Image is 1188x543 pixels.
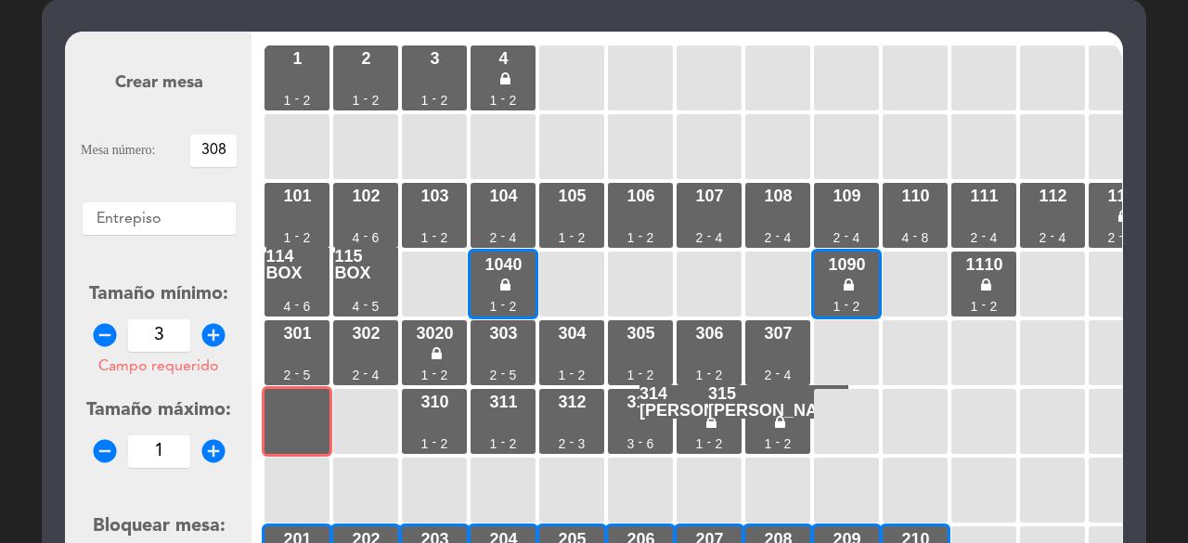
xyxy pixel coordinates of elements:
div: 2 [303,94,311,107]
div: 110 [901,187,929,204]
div: 8 [922,231,929,244]
div: 4 [990,231,998,244]
div: 1 [421,437,429,450]
div: 313 [626,394,654,410]
div: - [364,367,368,380]
div: - [433,92,437,105]
div: 1 [627,231,635,244]
div: 1 [421,368,429,381]
div: - [433,229,437,242]
div: - [776,229,781,242]
div: - [570,229,575,242]
div: 1 [627,368,635,381]
div: 2 [353,368,360,381]
div: 1 [490,300,497,313]
div: - [845,298,849,311]
i: add_circle [200,321,227,349]
div: 315 [PERSON_NAME] [708,385,848,419]
div: 1 [490,437,497,450]
div: 1 [696,437,704,450]
div: 4 [284,300,291,313]
div: 2 [1108,231,1116,244]
div: 306 [695,325,723,342]
div: 307 [764,325,792,342]
div: - [639,367,643,380]
div: 2 [490,368,497,381]
div: - [982,298,987,311]
div: - [501,229,506,242]
div: 1 [292,50,302,67]
div: 1 [971,300,978,313]
div: - [295,367,300,380]
div: - [776,435,781,448]
div: - [364,92,368,105]
div: 115 box [335,248,398,281]
div: 2 [510,437,517,450]
div: - [501,435,506,448]
div: 2 [578,231,586,244]
div: 101 [283,187,311,204]
div: 102 [352,187,380,204]
div: 310 [420,394,448,410]
div: 304 [558,325,586,342]
div: 108 [764,187,792,204]
div: 2 [647,231,654,244]
div: 1 [421,94,429,107]
div: 2 [441,94,448,107]
i: remove_circle [91,437,119,465]
span: Crear mesa [115,74,203,91]
div: 103 [420,187,448,204]
div: 2 [510,94,517,107]
div: 2 [441,437,448,450]
div: 1110 [965,256,1002,273]
div: 3 [578,437,586,450]
div: 4 [853,231,860,244]
div: 4 [353,231,360,244]
div: - [570,367,575,380]
div: - [364,229,368,242]
div: 5 [372,300,380,313]
div: 104 [489,187,517,204]
div: 4 [510,231,517,244]
div: - [707,435,712,448]
div: 2 [578,368,586,381]
div: 1 [490,94,497,107]
div: 4 [353,300,360,313]
div: 1 [284,231,291,244]
div: 2 [990,300,998,313]
span: Mesa número: [81,140,155,162]
div: - [845,229,849,242]
div: 1 [765,437,772,450]
div: 1 [559,231,566,244]
div: 112 [1039,187,1066,204]
div: 2 [1039,231,1047,244]
i: add_circle [200,437,227,465]
div: 1090 [828,256,865,273]
div: 305 [626,325,654,342]
div: 314 [PERSON_NAME] [639,385,780,419]
div: 312 [558,394,586,410]
div: 1 [353,94,360,107]
div: - [295,92,300,105]
div: 1 [284,94,291,107]
div: 1 [421,231,429,244]
div: 2 [765,368,772,381]
div: 6 [303,300,311,313]
div: 107 [695,187,723,204]
div: 1 [559,368,566,381]
div: 105 [558,187,586,204]
div: - [570,435,575,448]
div: 2 [647,368,654,381]
div: 2 [765,231,772,244]
div: - [707,229,712,242]
span: Tamaño máximo: [86,401,231,420]
div: - [776,367,781,380]
div: 114 BOX [266,248,329,281]
label: Campo requerido [98,358,219,377]
div: 2 [441,368,448,381]
div: - [639,435,643,448]
div: 2 [284,368,291,381]
div: 4 [902,231,910,244]
div: 2 [510,300,517,313]
div: 4 [498,50,508,67]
